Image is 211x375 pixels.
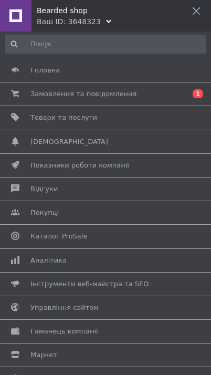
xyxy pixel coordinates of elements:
span: Покупці [30,208,59,217]
span: 1 [193,89,203,98]
span: Товари та послуги [30,113,97,122]
span: Каталог ProSale [30,232,87,241]
span: Управління сайтом [30,303,99,312]
span: Замовлення та повідомлення [30,89,136,99]
div: Ваш ID: 3648323 [37,16,101,27]
span: Відгуки [30,184,58,194]
span: Головна [30,66,60,75]
span: Показники роботи компанії [30,161,129,170]
span: Інструменти веб-майстра та SEO [30,279,149,289]
span: [DEMOGRAPHIC_DATA] [30,137,108,147]
span: Гаманець компанії [30,327,98,336]
span: Аналітика [30,256,67,265]
input: Пошук [5,35,206,54]
span: Маркет [30,350,57,360]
